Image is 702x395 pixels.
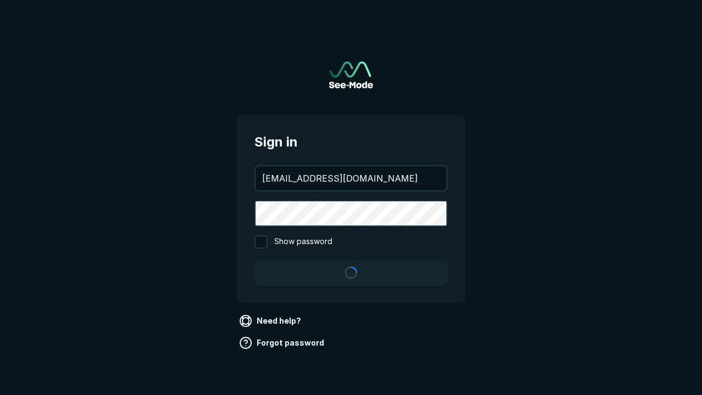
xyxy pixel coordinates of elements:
img: See-Mode Logo [329,61,373,88]
span: Show password [274,235,332,249]
a: Forgot password [237,334,329,352]
input: your@email.com [256,166,446,190]
span: Sign in [254,132,448,152]
a: Need help? [237,312,305,330]
a: Go to sign in [329,61,373,88]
